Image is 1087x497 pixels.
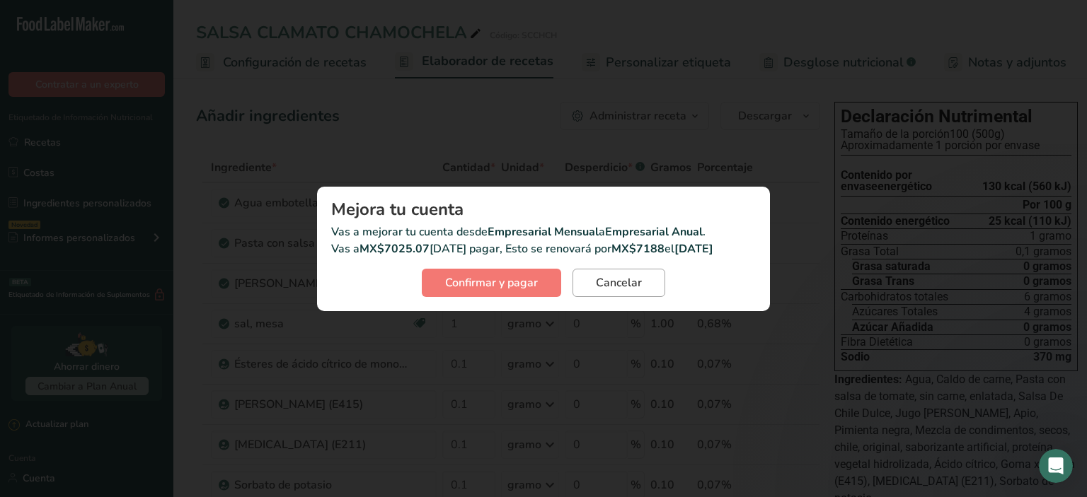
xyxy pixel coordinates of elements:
[488,224,599,240] font: Empresarial Mensual
[331,198,464,221] font: Mejora tu cuenta
[422,269,561,297] button: Confirmar y pagar
[674,241,713,257] font: [DATE]
[430,241,611,257] font: [DATE] pagar, Esto se renovará por
[331,224,488,240] font: Vas a mejorar tu cuenta desde
[611,241,665,257] b: MX$7188
[331,241,360,257] font: Vas a
[360,241,430,257] b: MX$7025.07
[599,224,605,240] font: a
[445,275,538,291] font: Confirmar y pagar
[665,241,674,257] font: el
[1039,449,1073,483] iframe: Chat en vivo de Intercom
[605,224,703,240] font: Empresarial Anual
[703,224,706,240] font: .
[596,275,642,291] font: Cancelar
[573,269,665,297] button: Cancelar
